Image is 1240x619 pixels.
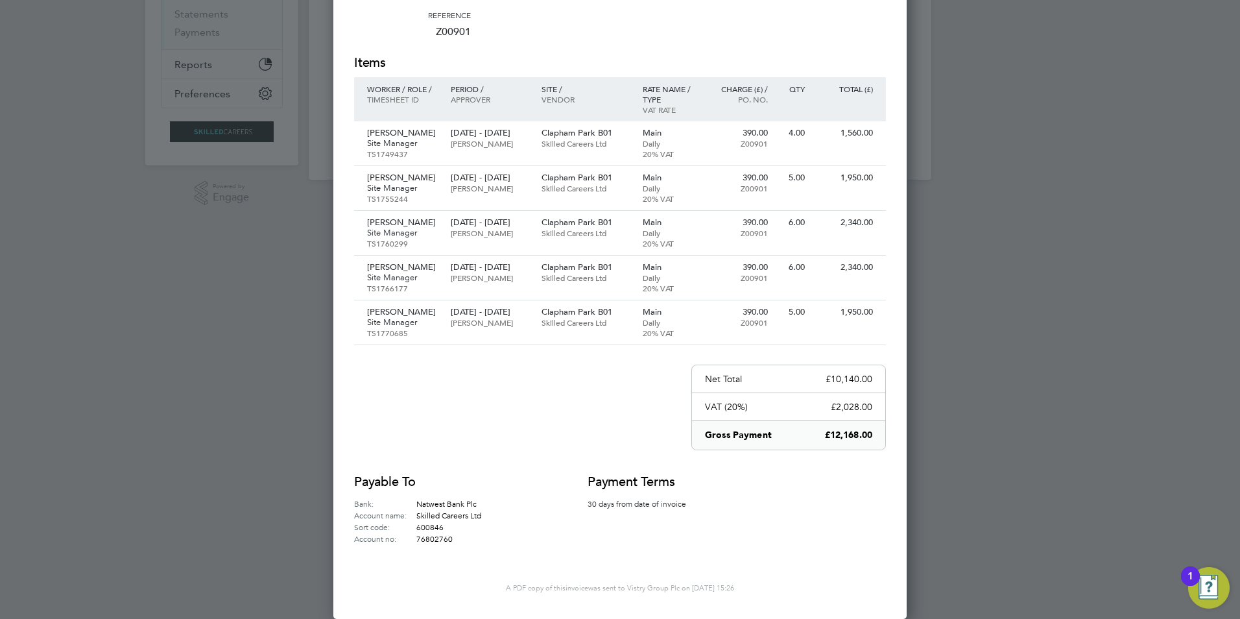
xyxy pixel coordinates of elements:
[451,228,528,238] p: [PERSON_NAME]
[354,54,886,72] h2: Items
[451,262,528,273] p: [DATE] - [DATE]
[354,20,471,54] p: Z00901
[451,217,528,228] p: [DATE] - [DATE]
[542,128,630,138] p: Clapham Park B01
[711,138,768,149] p: Z00901
[1188,567,1230,609] button: Open Resource Center, 1 new notification
[643,149,699,159] p: 20% VAT
[354,521,416,533] label: Sort code:
[711,173,768,183] p: 390.00
[781,307,805,317] p: 5.00
[705,429,772,442] p: Gross Payment
[818,128,873,138] p: 1,560.00
[451,173,528,183] p: [DATE] - [DATE]
[643,307,699,317] p: Main
[367,183,438,193] p: Site Manager
[354,473,549,491] h2: Payable to
[643,183,699,193] p: Daily
[643,84,699,104] p: Rate name / type
[451,183,528,193] p: [PERSON_NAME]
[711,84,768,94] p: Charge (£) /
[367,149,438,159] p: TS1749437
[416,510,481,520] span: Skilled Careers Ltd
[825,429,872,442] p: £12,168.00
[643,317,699,328] p: Daily
[451,317,528,328] p: [PERSON_NAME]
[367,138,438,149] p: Site Manager
[711,307,768,317] p: 390.00
[542,173,630,183] p: Clapham Park B01
[781,262,805,273] p: 6.00
[643,104,699,115] p: VAT rate
[643,173,699,183] p: Main
[367,193,438,204] p: TS1755244
[588,498,704,509] p: 30 days from date of invoice
[416,522,444,532] span: 600846
[643,138,699,149] p: Daily
[367,328,438,338] p: TS1770685
[711,94,768,104] p: Po. No.
[588,473,704,491] h2: Payment terms
[354,583,886,592] p: A PDF copy of this was sent to Vistry Group Plc on [DATE] 15:26
[818,217,873,228] p: 2,340.00
[542,228,630,238] p: Skilled Careers Ltd
[354,498,416,509] label: Bank:
[542,84,630,94] p: Site /
[367,173,438,183] p: [PERSON_NAME]
[451,138,528,149] p: [PERSON_NAME]
[643,283,699,293] p: 20% VAT
[542,138,630,149] p: Skilled Careers Ltd
[643,128,699,138] p: Main
[354,509,416,521] label: Account name:
[711,273,768,283] p: Z00901
[781,84,805,94] p: QTY
[711,183,768,193] p: Z00901
[542,307,630,317] p: Clapham Park B01
[826,373,872,385] p: £10,140.00
[711,128,768,138] p: 390.00
[367,94,438,104] p: Timesheet ID
[416,533,453,544] span: 76802760
[367,128,438,138] p: [PERSON_NAME]
[781,128,805,138] p: 4.00
[367,84,438,94] p: Worker / Role /
[643,328,699,338] p: 20% VAT
[542,183,630,193] p: Skilled Careers Ltd
[781,173,805,183] p: 5.00
[367,262,438,273] p: [PERSON_NAME]
[367,273,438,283] p: Site Manager
[542,273,630,283] p: Skilled Careers Ltd
[711,228,768,238] p: Z00901
[542,262,630,273] p: Clapham Park B01
[451,128,528,138] p: [DATE] - [DATE]
[643,217,699,228] p: Main
[354,10,471,20] h3: Reference
[451,273,528,283] p: [PERSON_NAME]
[818,262,873,273] p: 2,340.00
[818,307,873,317] p: 1,950.00
[643,273,699,283] p: Daily
[643,228,699,238] p: Daily
[542,217,630,228] p: Clapham Park B01
[711,262,768,273] p: 390.00
[566,583,588,592] span: invoice
[542,317,630,328] p: Skilled Careers Ltd
[711,217,768,228] p: 390.00
[367,228,438,238] p: Site Manager
[781,217,805,228] p: 6.00
[705,373,742,385] p: Net Total
[367,238,438,249] p: TS1760299
[705,401,748,413] p: VAT (20%)
[451,84,528,94] p: Period /
[367,283,438,293] p: TS1766177
[451,94,528,104] p: Approver
[643,193,699,204] p: 20% VAT
[818,173,873,183] p: 1,950.00
[1187,576,1193,593] div: 1
[367,307,438,317] p: [PERSON_NAME]
[451,307,528,317] p: [DATE] - [DATE]
[367,317,438,328] p: Site Manager
[367,217,438,228] p: [PERSON_NAME]
[643,238,699,249] p: 20% VAT
[831,401,872,413] p: £2,028.00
